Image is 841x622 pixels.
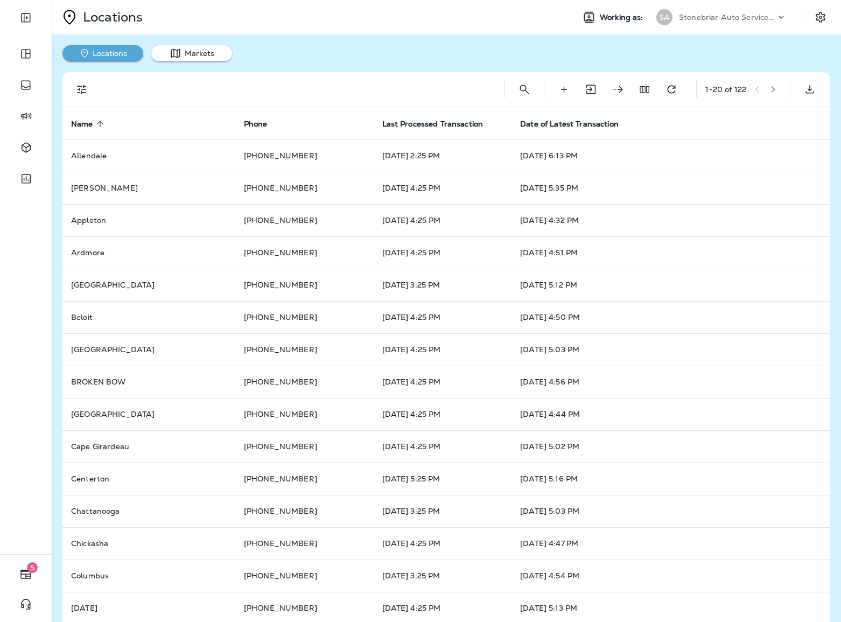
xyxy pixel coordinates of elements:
td: Allendale [62,139,235,172]
td: [DATE] 4:25 PM [374,236,512,269]
div: SA [656,9,672,25]
td: [DATE] 5:03 PM [511,333,830,366]
td: [PHONE_NUMBER] [235,269,374,301]
span: Name [71,119,107,129]
div: 1 - 20 of 122 [705,85,746,94]
button: Edit Fields [634,79,655,100]
span: Date of Latest Transaction [520,119,633,129]
button: Settings [811,8,830,27]
span: Date of Latest Transaction [520,120,619,129]
span: Phone [244,119,282,129]
td: [PHONE_NUMBER] [235,366,374,398]
td: [DATE] 5:16 PM [511,463,830,495]
td: [DATE] 3:25 PM [374,495,512,527]
td: Ardmore [62,236,235,269]
td: [DATE] 4:51 PM [511,236,830,269]
td: [PHONE_NUMBER] [235,236,374,269]
td: [DATE] 4:25 PM [374,430,512,463]
span: Refresh transaction statistics [661,83,682,93]
button: Markets [151,45,232,61]
td: [PHONE_NUMBER] [235,430,374,463]
td: [DATE] 4:56 PM [511,366,830,398]
td: [PHONE_NUMBER] [235,139,374,172]
td: [PHONE_NUMBER] [235,301,374,333]
td: [DATE] 4:32 PM [511,204,830,236]
td: [DATE] 3:25 PM [374,269,512,301]
td: [DATE] 4:54 PM [511,560,830,592]
td: [PHONE_NUMBER] [235,398,374,430]
td: [DATE] 2:25 PM [374,139,512,172]
td: [DATE] 4:50 PM [511,301,830,333]
td: [PHONE_NUMBER] [235,560,374,592]
button: Create Location [553,79,574,100]
td: [DATE] 5:25 PM [374,463,512,495]
td: Appleton [62,204,235,236]
button: Search Locations [514,79,535,100]
span: Working as: [600,13,646,22]
span: Phone [244,120,268,129]
button: Locations [62,45,143,61]
td: [PHONE_NUMBER] [235,204,374,236]
td: [DATE] 4:25 PM [374,204,512,236]
td: [DATE] 4:25 PM [374,527,512,560]
td: [PHONE_NUMBER] [235,463,374,495]
td: [DATE] 5:03 PM [511,495,830,527]
button: 5 [11,563,41,585]
td: Chickasha [62,527,235,560]
td: Chattanooga [62,495,235,527]
td: [DATE] 5:35 PM [511,172,830,204]
td: Cape Girardeau [62,430,235,463]
p: Locations [79,9,143,25]
button: Expand Sidebar [11,7,41,29]
td: [GEOGRAPHIC_DATA] [62,398,235,430]
td: [DATE] 4:25 PM [374,333,512,366]
td: [DATE] 5:02 PM [511,430,830,463]
p: Stonebriar Auto Services Group [679,13,776,22]
td: [DATE] 4:25 PM [374,398,512,430]
td: [DATE] 4:25 PM [374,366,512,398]
td: [DATE] 5:12 PM [511,269,830,301]
button: Bulk Edit [607,79,628,100]
td: [PERSON_NAME] [62,172,235,204]
td: [DATE] 4:25 PM [374,301,512,333]
td: [DATE] 4:25 PM [374,172,512,204]
td: Beloit [62,301,235,333]
button: Filters [71,79,93,100]
td: [PHONE_NUMBER] [235,172,374,204]
span: Last Processed Transaction [382,120,483,129]
td: [DATE] 3:25 PM [374,560,512,592]
td: BROKEN BOW [62,366,235,398]
td: [DATE] 4:44 PM [511,398,830,430]
span: Name [71,120,93,129]
button: Import Locations [580,79,601,100]
td: [DATE] 4:47 PM [511,527,830,560]
td: [GEOGRAPHIC_DATA] [62,333,235,366]
td: [PHONE_NUMBER] [235,495,374,527]
td: [GEOGRAPHIC_DATA] [62,269,235,301]
span: 5 [27,562,38,573]
span: Last Processed Transaction [382,119,497,129]
td: Centerton [62,463,235,495]
td: [PHONE_NUMBER] [235,527,374,560]
td: [DATE] 6:13 PM [511,139,830,172]
button: Export as CSV [799,79,821,100]
td: [PHONE_NUMBER] [235,333,374,366]
td: Columbus [62,560,235,592]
